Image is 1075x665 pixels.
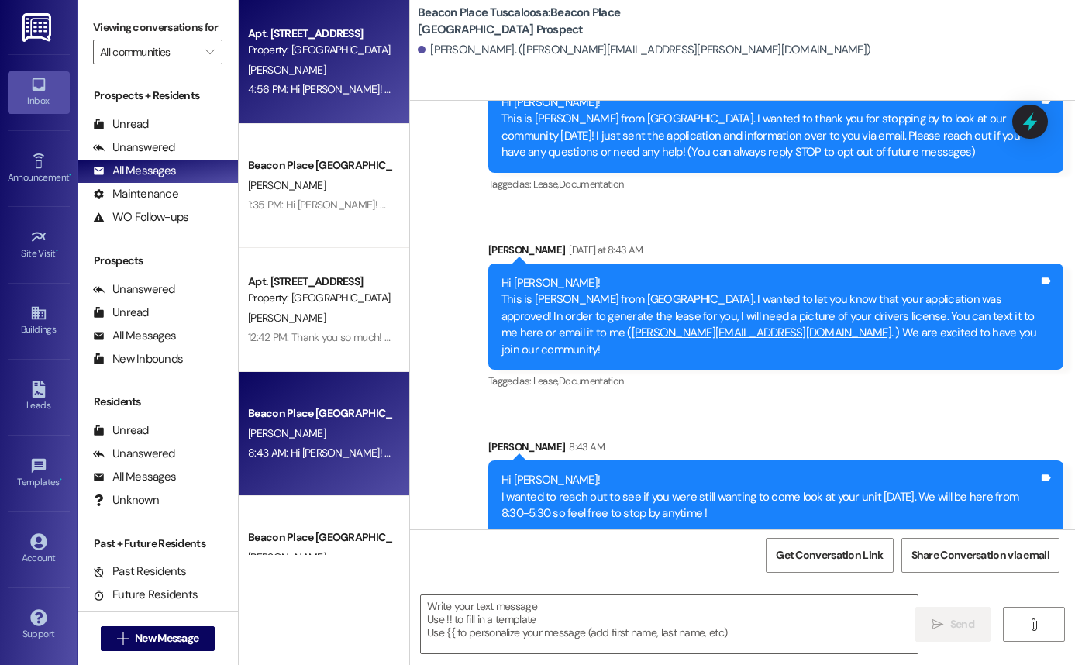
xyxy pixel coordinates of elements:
[93,587,198,603] div: Future Residents
[93,446,175,462] div: Unanswered
[8,453,70,494] a: Templates •
[1028,618,1039,631] i: 
[533,374,559,388] span: Lease ,
[93,422,149,439] div: Unread
[100,40,198,64] input: All communities
[950,616,974,632] span: Send
[8,224,70,266] a: Site Visit •
[101,626,215,651] button: New Message
[488,173,1063,195] div: Tagged as:
[533,177,559,191] span: Lease ,
[248,274,391,290] div: Apt. [STREET_ADDRESS]
[488,439,1063,460] div: [PERSON_NAME]
[93,186,178,202] div: Maintenance
[93,305,149,321] div: Unread
[8,605,70,646] a: Support
[8,376,70,418] a: Leads
[60,474,62,485] span: •
[248,446,1053,460] div: 8:43 AM: Hi [PERSON_NAME]! I wanted to reach out to see if you were still wanting to come look at...
[632,325,891,340] a: [PERSON_NAME][EMAIL_ADDRESS][DOMAIN_NAME]
[56,246,58,257] span: •
[78,536,238,552] div: Past + Future Residents
[248,529,391,546] div: Beacon Place [GEOGRAPHIC_DATA] Prospect
[248,550,326,564] span: [PERSON_NAME]
[565,242,643,258] div: [DATE] at 8:43 AM
[418,42,870,58] div: [PERSON_NAME]. ([PERSON_NAME][EMAIL_ADDRESS][PERSON_NAME][DOMAIN_NAME])
[248,290,391,306] div: Property: [GEOGRAPHIC_DATA] [GEOGRAPHIC_DATA]
[205,46,214,58] i: 
[418,5,728,38] b: Beacon Place Tuscaloosa: Beacon Place [GEOGRAPHIC_DATA] Prospect
[93,281,175,298] div: Unanswered
[565,439,604,455] div: 8:43 AM
[776,547,883,563] span: Get Conversation Link
[117,632,129,645] i: 
[93,209,188,226] div: WO Follow-ups
[248,405,391,422] div: Beacon Place [GEOGRAPHIC_DATA] Prospect
[248,82,556,96] div: 4:56 PM: Hi [PERSON_NAME]! You have a package at the clubhouse!
[911,547,1049,563] span: Share Conversation via email
[766,538,893,573] button: Get Conversation Link
[248,426,326,440] span: [PERSON_NAME]
[135,630,198,646] span: New Message
[248,330,397,344] div: 12:42 PM: Thank you so much! 😊
[93,492,159,508] div: Unknown
[93,16,222,40] label: Viewing conversations for
[932,618,943,631] i: 
[8,300,70,342] a: Buildings
[248,157,391,174] div: Beacon Place [GEOGRAPHIC_DATA] Prospect
[93,163,176,179] div: All Messages
[78,394,238,410] div: Residents
[559,177,624,191] span: Documentation
[78,88,238,104] div: Prospects + Residents
[248,26,391,42] div: Apt. [STREET_ADDRESS]
[8,71,70,113] a: Inbox
[22,13,54,42] img: ResiDesk Logo
[93,116,149,133] div: Unread
[901,538,1059,573] button: Share Conversation via email
[248,63,326,77] span: [PERSON_NAME]
[559,374,624,388] span: Documentation
[8,529,70,570] a: Account
[78,253,238,269] div: Prospects
[93,328,176,344] div: All Messages
[501,472,1039,522] div: Hi [PERSON_NAME]! I wanted to reach out to see if you were still wanting to come look at your uni...
[93,469,176,485] div: All Messages
[93,563,187,580] div: Past Residents
[248,42,391,58] div: Property: [GEOGRAPHIC_DATA] [GEOGRAPHIC_DATA]
[248,178,326,192] span: [PERSON_NAME]
[501,95,1039,161] div: Hi [PERSON_NAME]! This is [PERSON_NAME] from [GEOGRAPHIC_DATA]. I wanted to thank you for stoppin...
[501,275,1039,358] div: Hi [PERSON_NAME]! This is [PERSON_NAME] from [GEOGRAPHIC_DATA]. I wanted to let you know that you...
[93,351,183,367] div: New Inbounds
[488,242,1063,264] div: [PERSON_NAME]
[69,170,71,181] span: •
[93,140,175,156] div: Unanswered
[488,370,1063,392] div: Tagged as:
[915,607,991,642] button: Send
[248,311,326,325] span: [PERSON_NAME]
